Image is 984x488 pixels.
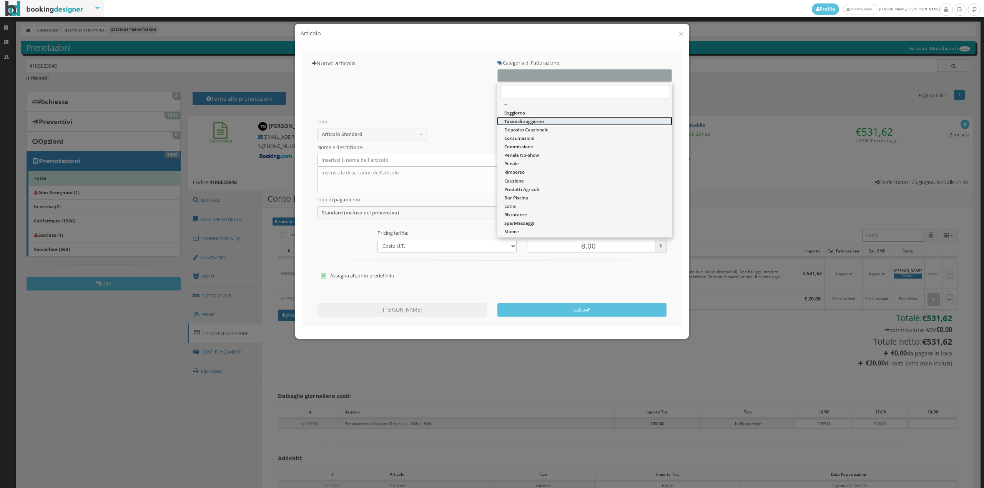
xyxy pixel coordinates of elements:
h5: Tipo di pagamento: [317,197,517,203]
span: Prodotti Agricoli [504,186,539,193]
span: [PERSON_NAME], 17 [PERSON_NAME] [812,3,940,15]
button: [PERSON_NAME] [317,303,487,317]
span: Ristorante [504,211,527,218]
span: Extra [504,203,516,209]
a: [PERSON_NAME] [843,4,877,15]
label: Assegna al conto predefinito [321,271,663,281]
h5: Pricing tariffa: [377,230,517,236]
span: Spa/Massaggi [504,220,534,226]
select: Seleziona il tipo di pricing [377,240,517,252]
a: Profilo [812,3,839,15]
span: Bar Piscina [504,194,528,201]
img: BookingDesigner.com [5,1,83,16]
span: Mance [504,228,519,235]
span: Standard (incluso nel preventivo) [322,210,508,216]
button: Standard (incluso nel preventivo) [317,206,517,219]
span: € [655,240,667,252]
button: Salva [497,303,667,317]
